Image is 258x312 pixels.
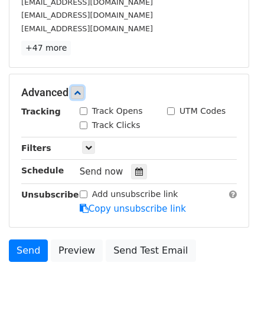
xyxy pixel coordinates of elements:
[179,105,226,117] label: UTM Codes
[92,119,141,132] label: Track Clicks
[92,188,178,201] label: Add unsubscribe link
[21,41,71,55] a: +47 more
[21,24,153,33] small: [EMAIL_ADDRESS][DOMAIN_NAME]
[106,239,195,262] a: Send Test Email
[21,11,153,19] small: [EMAIL_ADDRESS][DOMAIN_NAME]
[9,239,48,262] a: Send
[21,143,51,153] strong: Filters
[21,107,61,116] strong: Tracking
[199,255,258,312] div: Widget Obrolan
[51,239,103,262] a: Preview
[199,255,258,312] iframe: Chat Widget
[21,166,64,175] strong: Schedule
[80,203,186,214] a: Copy unsubscribe link
[21,190,79,199] strong: Unsubscribe
[21,86,237,99] h5: Advanced
[92,105,143,117] label: Track Opens
[80,166,123,177] span: Send now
